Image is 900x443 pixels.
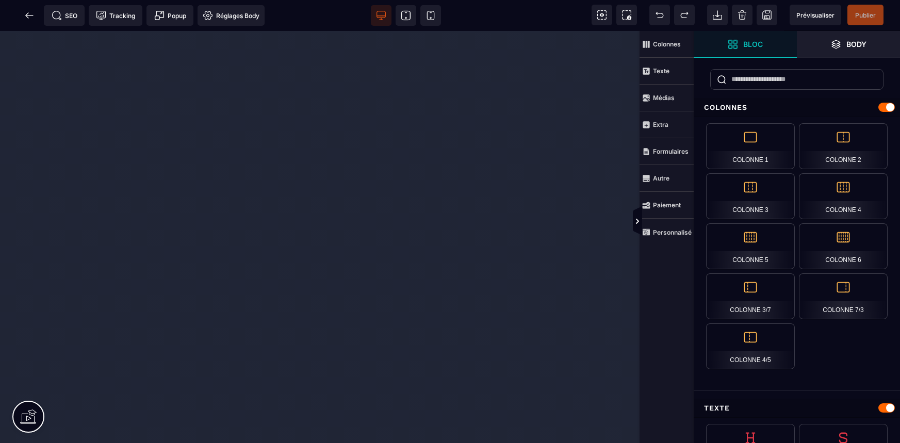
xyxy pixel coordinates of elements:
span: Nettoyage [732,5,752,25]
strong: Body [846,40,866,48]
span: Rétablir [674,5,695,25]
div: Colonne 4/5 [706,323,795,369]
span: Importer [707,5,728,25]
span: Colonnes [640,31,694,58]
div: Colonne 1 [706,123,795,169]
strong: Colonnes [653,40,681,48]
span: Formulaires [640,138,694,165]
div: Colonnes [694,98,900,117]
span: Défaire [649,5,670,25]
strong: Bloc [743,40,763,48]
span: Médias [640,85,694,111]
span: Autre [640,165,694,192]
div: Colonne 3/7 [706,273,795,319]
span: Retour [19,5,40,26]
strong: Texte [653,67,669,75]
strong: Médias [653,94,675,102]
span: Enregistrer le contenu [847,5,883,25]
span: SEO [52,10,77,21]
span: Ouvrir les blocs [694,31,797,58]
span: Publier [855,11,876,19]
strong: Paiement [653,201,681,209]
span: Prévisualiser [796,11,834,19]
span: Réglages Body [203,10,259,21]
div: Colonne 5 [706,223,795,269]
span: Voir bureau [371,5,391,26]
span: Texte [640,58,694,85]
strong: Extra [653,121,668,128]
span: Ouvrir les calques [797,31,900,58]
span: Favicon [198,5,265,26]
div: Colonne 2 [799,123,888,169]
span: Métadata SEO [44,5,85,26]
span: Créer une alerte modale [146,5,193,26]
span: Afficher les vues [694,206,704,237]
strong: Autre [653,174,669,182]
span: Code de suivi [89,5,142,26]
span: Voir tablette [396,5,416,26]
span: Popup [154,10,186,21]
span: Personnalisé [640,219,694,245]
div: Colonne 7/3 [799,273,888,319]
span: Enregistrer [757,5,777,25]
div: Colonne 3 [706,173,795,219]
span: Aperçu [790,5,841,25]
span: Capture d'écran [616,5,637,25]
span: Voir mobile [420,5,441,26]
span: Tracking [96,10,135,21]
strong: Formulaires [653,147,689,155]
span: Voir les composants [592,5,612,25]
span: Paiement [640,192,694,219]
div: Colonne 6 [799,223,888,269]
div: Texte [694,399,900,418]
strong: Personnalisé [653,228,692,236]
span: Extra [640,111,694,138]
div: Colonne 4 [799,173,888,219]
